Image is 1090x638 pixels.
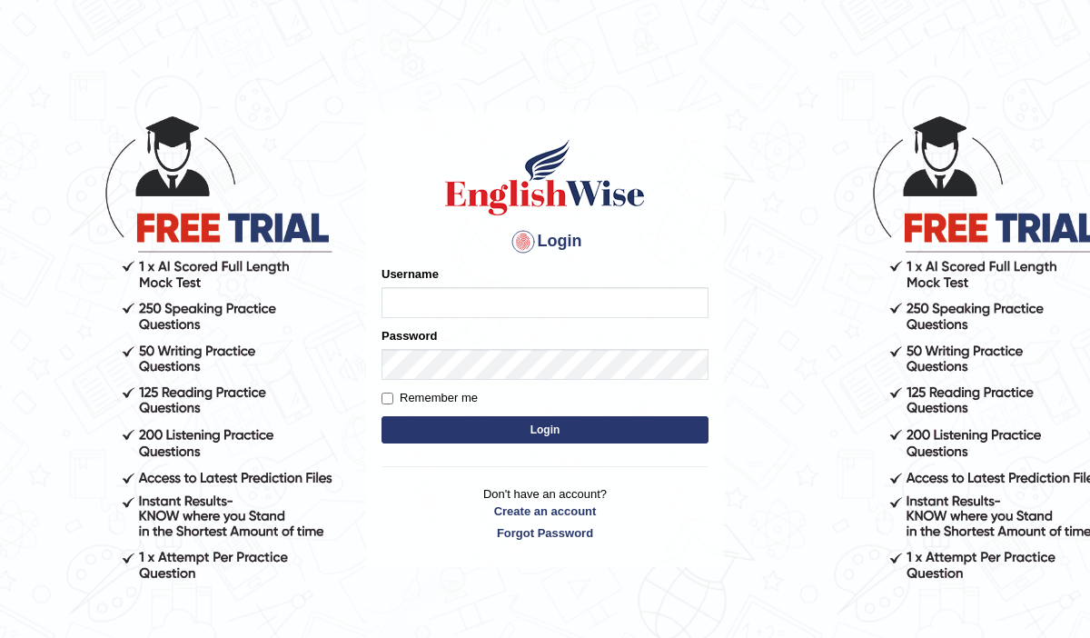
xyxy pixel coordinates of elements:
img: Logo of English Wise sign in for intelligent practice with AI [441,136,649,218]
a: Create an account [381,503,708,520]
label: Password [381,327,437,344]
a: Forgot Password [381,524,708,542]
button: Login [381,416,708,444]
p: Don't have an account? [381,485,708,542]
input: Remember me [381,393,393,404]
label: Remember me [381,389,478,407]
h4: Login [381,227,708,256]
label: Username [381,265,439,283]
